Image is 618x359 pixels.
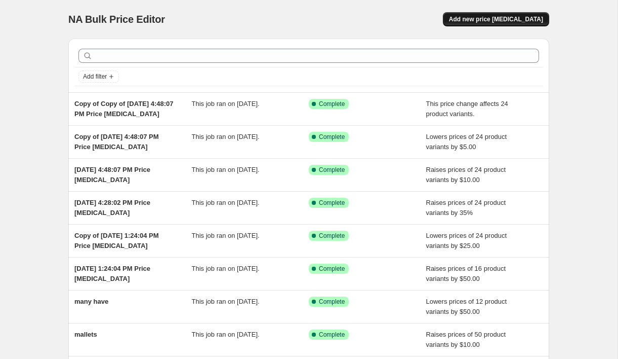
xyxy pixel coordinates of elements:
span: This job ran on [DATE]. [192,298,260,305]
span: Complete [319,100,345,108]
button: Add filter [78,70,119,83]
span: Raises prices of 24 product variants by 35% [426,199,506,217]
span: Complete [319,298,345,306]
span: This job ran on [DATE]. [192,265,260,272]
span: Add filter [83,73,107,81]
span: NA Bulk Price Editor [68,14,165,25]
span: Add new price [MEDICAL_DATA] [449,15,543,23]
span: mallets [74,331,97,338]
span: [DATE] 4:48:07 PM Price [MEDICAL_DATA] [74,166,150,184]
span: Complete [319,166,345,174]
span: [DATE] 1:24:04 PM Price [MEDICAL_DATA] [74,265,150,282]
span: [DATE] 4:28:02 PM Price [MEDICAL_DATA] [74,199,150,217]
span: Complete [319,265,345,273]
span: Lowers prices of 24 product variants by $25.00 [426,232,507,249]
span: Complete [319,331,345,339]
span: Complete [319,232,345,240]
span: Copy of [DATE] 4:48:07 PM Price [MEDICAL_DATA] [74,133,159,151]
span: Raises prices of 50 product variants by $10.00 [426,331,506,348]
span: This job ran on [DATE]. [192,331,260,338]
span: Raises prices of 24 product variants by $10.00 [426,166,506,184]
span: This job ran on [DATE]. [192,199,260,206]
span: Copy of [DATE] 1:24:04 PM Price [MEDICAL_DATA] [74,232,159,249]
span: Complete [319,199,345,207]
span: Lowers prices of 12 product variants by $50.00 [426,298,507,315]
span: This price change affects 24 product variants. [426,100,508,118]
span: This job ran on [DATE]. [192,133,260,140]
span: many have [74,298,108,305]
span: Lowers prices of 24 product variants by $5.00 [426,133,507,151]
span: Complete [319,133,345,141]
span: Copy of Copy of [DATE] 4:48:07 PM Price [MEDICAL_DATA] [74,100,174,118]
button: Add new price [MEDICAL_DATA] [443,12,549,26]
span: Raises prices of 16 product variants by $50.00 [426,265,506,282]
span: This job ran on [DATE]. [192,232,260,239]
span: This job ran on [DATE]. [192,100,260,107]
span: This job ran on [DATE]. [192,166,260,173]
